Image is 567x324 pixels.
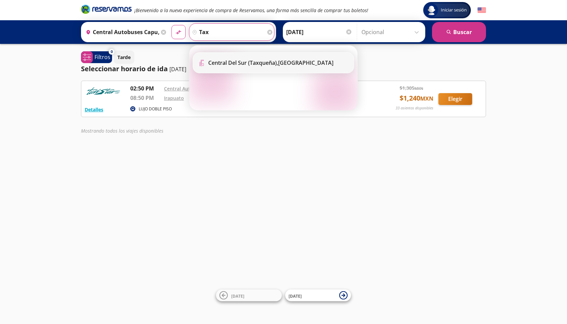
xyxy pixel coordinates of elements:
b: Central del Sur (taxqueña), [208,59,278,66]
a: Central Autobuses CAPU [164,85,221,92]
span: 0 [111,49,113,55]
div: [GEOGRAPHIC_DATA] [208,59,333,66]
input: Buscar Destino [189,24,266,40]
input: Elegir Fecha [286,24,352,40]
span: [DATE] [289,293,302,299]
a: Irapuato [164,95,184,101]
span: Iniciar sesión [438,7,469,13]
span: $ 1,305 [400,84,423,91]
button: Elegir [438,93,472,105]
p: 08:50 PM [130,94,161,102]
p: Filtros [94,53,110,61]
button: Tarde [114,51,134,64]
p: LUJO DOBLE PISO [139,106,172,112]
span: $ 1,240 [400,93,433,103]
p: 02:50 PM [130,84,161,92]
em: ¡Bienvenido a la nueva experiencia de compra de Reservamos, una forma más sencilla de comprar tus... [134,7,368,13]
p: 33 asientos disponibles [396,105,433,111]
input: Opcional [361,24,422,40]
a: Brand Logo [81,4,132,16]
em: Mostrando todos los viajes disponibles [81,128,163,134]
small: MXN [414,86,423,91]
p: Tarde [117,54,131,61]
input: Buscar Origen [83,24,159,40]
button: [DATE] [285,290,351,301]
button: 0Filtros [81,51,112,63]
i: Brand Logo [81,4,132,14]
p: [DATE] [169,65,186,73]
button: English [478,6,486,15]
button: Detalles [85,106,103,113]
p: Seleccionar horario de ida [81,64,168,74]
button: Buscar [432,22,486,42]
span: [DATE] [231,293,244,299]
button: [DATE] [216,290,282,301]
small: MXN [420,95,433,102]
img: RESERVAMOS [85,84,122,98]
